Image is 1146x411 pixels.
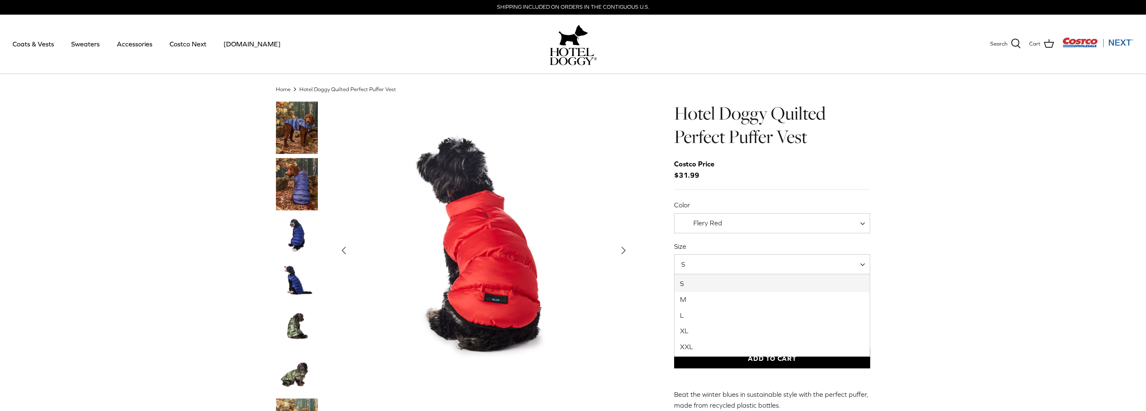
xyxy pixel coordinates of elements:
[675,260,702,269] span: S
[276,86,291,92] a: Home
[674,102,870,149] h1: Hotel Doggy Quilted Perfect Puffer Vest
[276,306,318,348] a: Thumbnail Link
[674,158,723,181] span: $31.99
[1029,40,1040,49] span: Cart
[674,242,870,251] label: Size
[674,348,870,368] button: Add to Cart
[1062,37,1133,48] img: Costco Next
[550,23,597,65] a: hoteldoggy.com hoteldoggycom
[299,86,396,92] a: Hotel Doggy Quilted Perfect Puffer Vest
[675,274,870,292] li: S
[335,102,633,399] a: Show Gallery
[675,323,870,339] li: XL
[614,241,633,260] button: Next
[5,30,62,58] a: Coats & Vests
[276,158,318,210] a: Thumbnail Link
[276,214,318,256] a: Thumbnail Link
[1029,38,1054,49] a: Cart
[675,219,739,227] span: Flery Red
[674,213,870,233] span: Flery Red
[675,292,870,308] li: M
[559,23,588,48] img: hoteldoggy.com
[276,85,870,93] nav: Breadcrumbs
[109,30,160,58] a: Accessories
[675,339,870,357] li: XXL
[990,38,1021,49] a: Search
[674,389,870,411] p: Beat the winter blues in sustainable style with the perfect puffer, made from recycled plastic bo...
[675,308,870,324] li: L
[276,102,318,154] a: Thumbnail Link
[1062,43,1133,49] a: Visit Costco Next
[276,260,318,302] a: Thumbnail Link
[693,219,722,227] span: Flery Red
[550,48,597,65] img: hoteldoggycom
[216,30,288,58] a: [DOMAIN_NAME]
[674,200,870,209] label: Color
[674,158,714,170] div: Costco Price
[335,241,353,260] button: Previous
[64,30,107,58] a: Sweaters
[162,30,214,58] a: Costco Next
[990,40,1007,49] span: Search
[674,254,870,274] span: S
[276,352,318,394] a: Thumbnail Link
